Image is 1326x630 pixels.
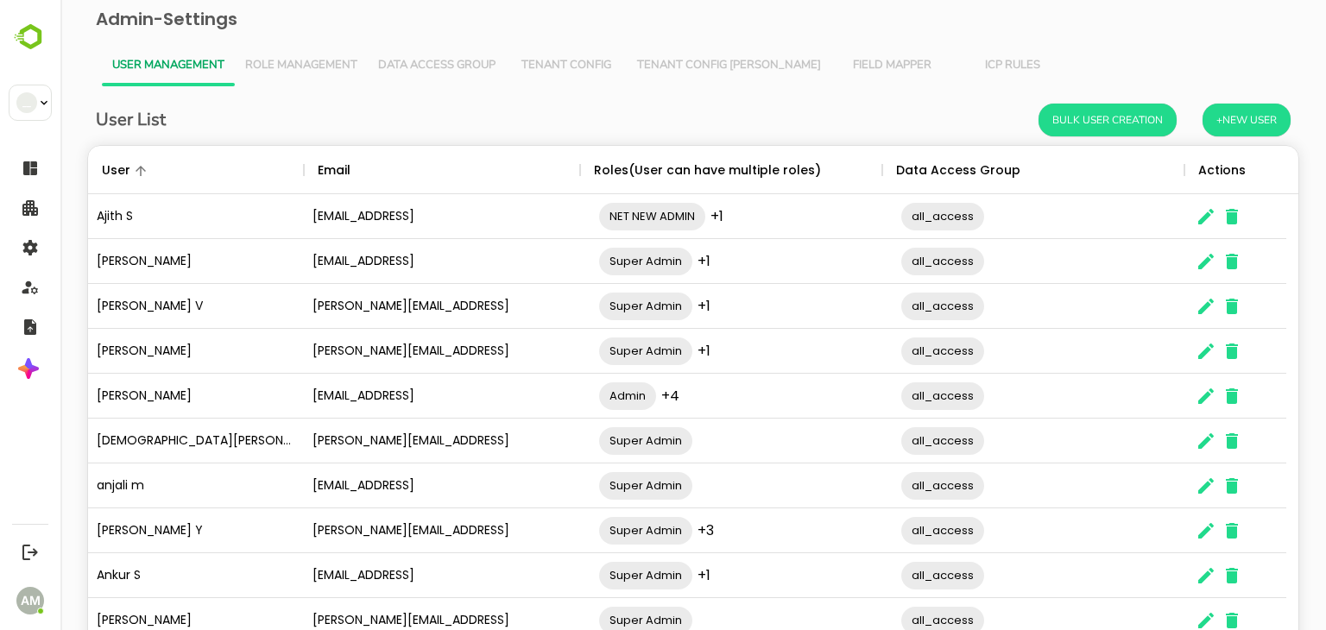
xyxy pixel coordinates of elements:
h6: User List [35,106,105,134]
button: Bulk User Creation [978,104,1116,136]
div: Email [257,146,290,194]
span: all_access [841,520,924,540]
span: all_access [841,476,924,495]
span: NET NEW ADMIN [539,206,645,226]
span: Super Admin [539,296,632,316]
div: Actions [1138,146,1185,194]
span: all_access [841,386,924,406]
div: [DEMOGRAPHIC_DATA][PERSON_NAME][DEMOGRAPHIC_DATA] [28,419,243,463]
button: Sort [290,161,311,181]
button: Logout [18,540,41,564]
span: +3 [637,520,654,540]
span: Super Admin [539,610,632,630]
span: ICP Rules [902,59,1002,72]
span: Super Admin [539,251,632,271]
span: +1 [637,296,650,316]
span: Data Access Group [318,59,435,72]
span: all_access [841,206,924,226]
div: Data Access Group [836,146,960,194]
span: all_access [841,610,924,630]
div: [EMAIL_ADDRESS] [243,374,520,419]
span: Field Mapper [781,59,881,72]
span: all_access [841,565,924,585]
span: Super Admin [539,431,632,450]
div: [EMAIL_ADDRESS] [243,553,520,598]
div: [PERSON_NAME] V [28,284,243,329]
span: +4 [601,386,619,406]
span: Tenant Config [PERSON_NAME] [577,59,761,72]
span: +1 [637,565,650,585]
span: +1 [637,251,650,271]
div: [PERSON_NAME][EMAIL_ADDRESS] [243,419,520,463]
div: [PERSON_NAME][EMAIL_ADDRESS] [243,508,520,553]
div: [PERSON_NAME] [28,374,243,419]
button: +New User [1142,104,1230,136]
span: all_access [841,341,924,361]
div: Ankur S [28,553,243,598]
span: all_access [841,296,924,316]
div: User [41,146,70,194]
span: Tenant Config [456,59,556,72]
div: [PERSON_NAME][EMAIL_ADDRESS] [243,284,520,329]
div: [EMAIL_ADDRESS] [243,194,520,239]
div: AM [16,587,44,614]
span: Super Admin [539,476,632,495]
span: Super Admin [539,341,632,361]
span: Super Admin [539,520,632,540]
div: __ [16,92,37,113]
div: Vertical tabs example [41,45,1224,86]
span: Admin [539,386,596,406]
span: User Management [52,59,164,72]
span: +1 [637,341,650,361]
button: Sort [70,161,91,181]
div: Ajith S [28,194,243,239]
span: all_access [841,251,924,271]
span: Role Management [185,59,297,72]
span: +1 [650,206,663,226]
div: anjali m [28,463,243,508]
div: [EMAIL_ADDRESS] [243,239,520,284]
span: all_access [841,431,924,450]
div: Roles(User can have multiple roles) [534,146,761,194]
div: [EMAIL_ADDRESS] [243,463,520,508]
div: [PERSON_NAME] Y [28,508,243,553]
img: BambooboxLogoMark.f1c84d78b4c51b1a7b5f700c9845e183.svg [9,21,53,54]
div: [PERSON_NAME] [28,239,243,284]
span: Super Admin [539,565,632,585]
div: [PERSON_NAME][EMAIL_ADDRESS] [243,329,520,374]
div: [PERSON_NAME] [28,329,243,374]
